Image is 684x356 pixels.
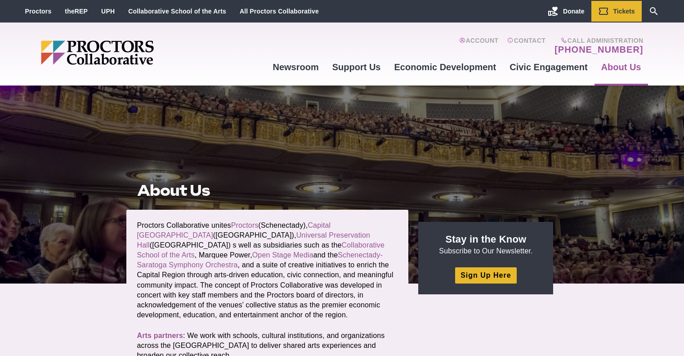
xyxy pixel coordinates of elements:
[507,37,545,55] a: Contact
[65,8,88,15] a: theREP
[552,37,643,44] span: Call Administration
[429,233,542,256] p: Subscribe to Our Newsletter.
[591,1,642,22] a: Tickets
[326,55,388,79] a: Support Us
[563,8,584,15] span: Donate
[240,8,319,15] a: All Proctors Collaborative
[541,1,591,22] a: Donate
[613,8,635,15] span: Tickets
[554,44,643,55] a: [PHONE_NUMBER]
[642,1,666,22] a: Search
[231,221,259,229] a: Proctors
[25,8,52,15] a: Proctors
[388,55,503,79] a: Economic Development
[252,251,313,259] a: Open Stage Media
[459,37,498,55] a: Account
[101,8,115,15] a: UPH
[137,332,183,339] a: Arts partners
[455,267,516,283] a: Sign Up Here
[446,234,527,245] strong: Stay in the Know
[137,221,398,320] p: Proctors Collaborative unites (Schenectady), ([GEOGRAPHIC_DATA]), ([GEOGRAPHIC_DATA]) s well as s...
[41,41,223,65] img: Proctors logo
[137,182,398,199] h1: About Us
[503,55,594,79] a: Civic Engagement
[595,55,648,79] a: About Us
[128,8,226,15] a: Collaborative School of the Arts
[266,55,325,79] a: Newsroom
